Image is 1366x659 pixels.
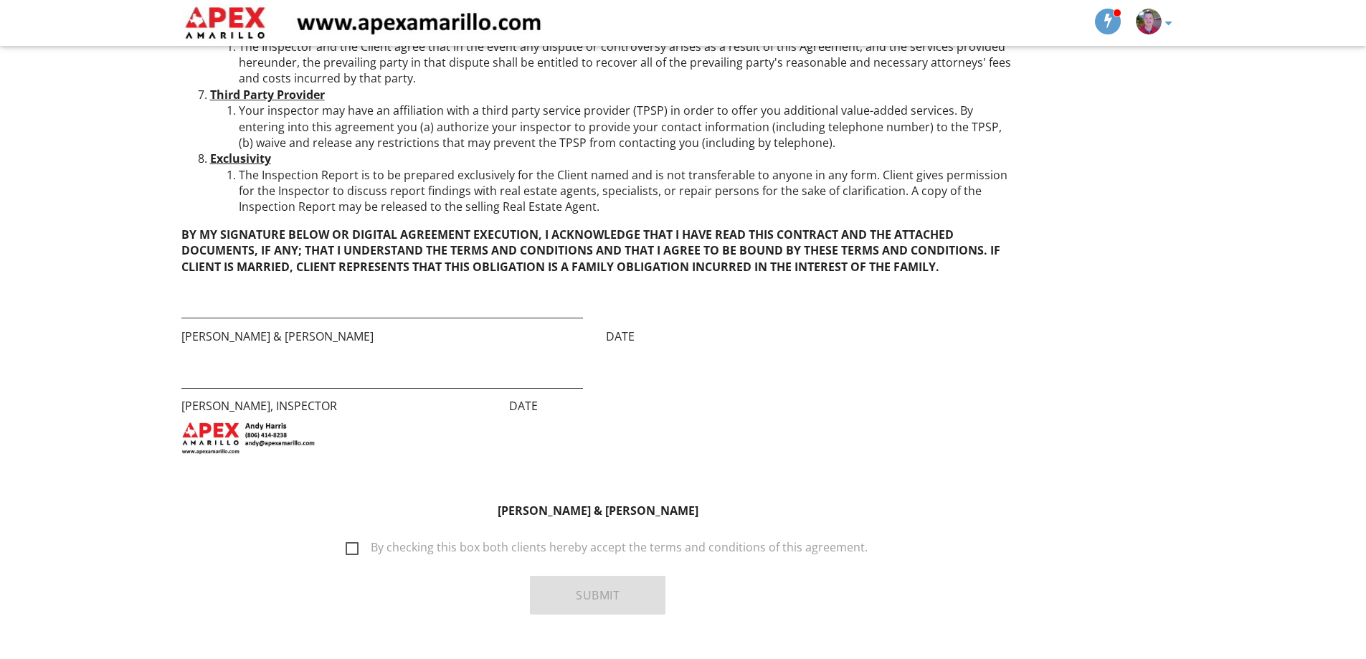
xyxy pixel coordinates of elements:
img: Spectora_Signature.JPG [181,421,317,457]
u: Third Party Provider [210,87,325,103]
strong: [PERSON_NAME] & [PERSON_NAME] [498,503,698,518]
strong: BY MY SIGNATURE BELOW OR DIGITAL AGREEMENT EXECUTION, I ACKNOWLEDGE THAT I HAVE READ THIS CONTRAC... [181,227,1000,275]
p: [PERSON_NAME] & [PERSON_NAME] DATE [181,328,1015,344]
u: Exclusivity [210,151,271,166]
li: Your inspector may have an affiliation with a third party service provider (TPSP) in order to off... [239,103,1015,151]
li: The Inspection Report is to be prepared exclusively for the Client named and is not transferable ... [239,167,1015,215]
p: [PERSON_NAME], INSPECTOR DATE [181,398,1015,414]
li: The Inspector and the Client agree that in the event any dispute or controversy arises as a resul... [239,39,1015,87]
label: By checking this box both clients hereby accept the terms and conditions of this agreement. [346,541,868,559]
p: ________________________________________________________________________________ [181,375,1015,391]
img: headshot_round.jpg [1136,9,1162,34]
p: ________________________________________________________________________________ [181,305,1015,321]
img: APEX Amarillo [181,4,569,42]
button: Submit [530,576,665,615]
